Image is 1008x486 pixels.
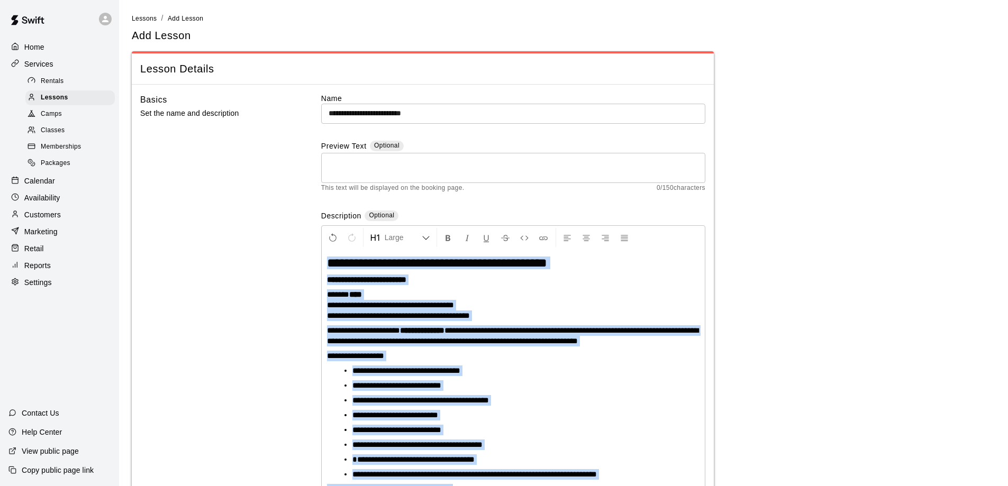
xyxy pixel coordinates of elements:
[439,228,457,247] button: Format Bold
[24,42,44,52] p: Home
[132,29,191,43] h5: Add Lesson
[458,228,476,247] button: Format Italics
[22,408,59,418] p: Contact Us
[8,173,111,189] a: Calendar
[41,93,68,103] span: Lessons
[385,232,422,243] span: Large Heading
[25,139,119,155] a: Memberships
[24,277,52,288] p: Settings
[8,207,111,223] a: Customers
[374,142,399,149] span: Optional
[25,156,115,171] div: Packages
[22,465,94,475] p: Copy public page link
[25,90,115,105] div: Lessons
[321,183,465,194] span: This text will be displayed on the booking page.
[24,176,55,186] p: Calendar
[25,107,115,122] div: Camps
[24,59,53,69] p: Services
[657,183,705,194] span: 0 / 150 characters
[22,427,62,437] p: Help Center
[24,226,58,237] p: Marketing
[140,93,167,107] h6: Basics
[25,123,115,138] div: Classes
[8,39,111,55] a: Home
[8,258,111,273] a: Reports
[41,76,64,87] span: Rentals
[615,228,633,247] button: Justify Align
[25,106,119,123] a: Camps
[24,243,44,254] p: Retail
[596,228,614,247] button: Right Align
[140,62,705,76] span: Lesson Details
[477,228,495,247] button: Format Underline
[25,140,115,154] div: Memberships
[41,158,70,169] span: Packages
[132,13,995,24] nav: breadcrumb
[324,228,342,247] button: Undo
[8,56,111,72] a: Services
[24,209,61,220] p: Customers
[534,228,552,247] button: Insert Link
[25,155,119,172] a: Packages
[132,14,157,22] a: Lessons
[41,142,81,152] span: Memberships
[25,74,115,89] div: Rentals
[343,228,361,247] button: Redo
[140,107,287,120] p: Set the name and description
[161,13,164,24] li: /
[8,190,111,206] a: Availability
[321,93,705,104] label: Name
[24,260,51,271] p: Reports
[8,274,111,290] a: Settings
[22,446,79,456] p: View public page
[24,192,60,203] p: Availability
[577,228,595,247] button: Center Align
[132,15,157,22] span: Lessons
[25,123,119,139] a: Classes
[515,228,533,247] button: Insert Code
[168,15,203,22] span: Add Lesson
[8,224,111,240] a: Marketing
[41,125,65,136] span: Classes
[558,228,576,247] button: Left Align
[321,210,361,223] label: Description
[321,141,367,153] label: Preview Text
[25,89,119,106] a: Lessons
[369,212,394,219] span: Optional
[25,73,119,89] a: Rentals
[496,228,514,247] button: Format Strikethrough
[366,228,434,247] button: Formatting Options
[8,241,111,256] a: Retail
[41,109,62,120] span: Camps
